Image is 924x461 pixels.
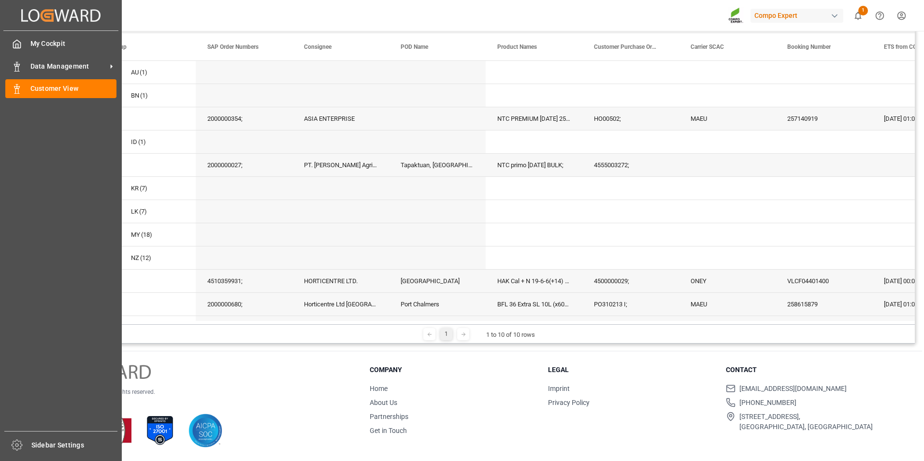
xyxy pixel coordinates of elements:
div: Port Chalmers [389,293,486,316]
span: (1) [140,85,148,107]
div: NTC PREMIUM [DATE] 25kg (x42) INT; [486,107,582,130]
p: © 2025 Logward. All rights reserved. [64,388,346,396]
span: SAP Order Numbers [207,43,259,50]
span: (18) [141,224,152,246]
a: Home [370,385,388,392]
div: 2000000354; [196,107,292,130]
button: Compo Expert [751,6,847,25]
div: 1 to 10 of 10 rows [486,330,535,340]
span: (12) [140,247,151,269]
h3: Legal [548,365,714,375]
span: Customer View [30,84,117,94]
button: show 1 new notifications [847,5,869,27]
span: [PHONE_NUMBER] [739,398,796,408]
div: HAK Cal + K [DATE]+10 25 Kg (x42) WW;NTC Sol 20-0-0+2 25kg (x48) INT; [486,316,582,339]
div: KR [131,177,139,200]
img: AICPA SOC [188,414,222,447]
div: BFL 36 Extra SL 10L (x60) EN,TR MTO;NTC N-MAX 24-5-5 25KG (x42) INT; [486,293,582,316]
span: Customer Purchase Order Numbers [594,43,659,50]
div: 2000000680; [196,293,292,316]
div: MY [131,224,140,246]
div: MAEU [679,293,776,316]
img: ISO 27001 Certification [143,414,177,447]
a: Privacy Policy [548,399,590,406]
div: PT. [PERSON_NAME] AgriCare, [STREET_ADDRESS] [292,154,389,176]
span: My Cockpit [30,39,117,49]
div: 257140919 [776,107,872,130]
a: About Us [370,399,397,406]
span: (7) [140,177,147,200]
a: Partnerships [370,413,408,420]
a: Customer View [5,79,116,98]
span: (1) [138,131,146,153]
div: 258615879 [776,293,872,316]
div: 4510359931; [196,270,292,292]
span: (7) [139,201,147,223]
div: 4500000029; [582,270,679,292]
span: Carrier SCAC [691,43,724,50]
div: Tapaktuan, [GEOGRAPHIC_DATA] [389,154,486,176]
img: Screenshot%202023-09-29%20at%2010.02.21.png_1712312052.png [728,7,744,24]
div: ASIA ENTERPRISE [292,107,389,130]
div: HORTICENTRE LTD. [292,316,389,339]
div: 4510360090; [196,316,292,339]
div: ONEY [679,270,776,292]
div: LK [131,201,138,223]
div: 4555003272; [582,154,679,176]
div: 2000000027; [196,154,292,176]
div: Compo Expert [751,9,843,23]
div: VLCF04891300 [776,316,872,339]
a: Get in Touch [370,427,407,434]
button: Help Center [869,5,891,27]
div: 1 [440,328,452,340]
div: NTC primo [DATE] BULK; [486,154,582,176]
span: Consignee [304,43,332,50]
div: PO310213 I; [582,293,679,316]
span: Sidebar Settings [31,440,118,450]
span: POD Name [401,43,428,50]
div: MAEU [679,107,776,130]
div: [GEOGRAPHIC_DATA] [389,270,486,292]
div: ONEY [679,316,776,339]
span: Booking Number [787,43,831,50]
p: Version [DATE] [64,396,346,405]
span: [EMAIL_ADDRESS][DOMAIN_NAME] [739,384,847,394]
span: Data Management [30,61,107,72]
div: 4500000015; [582,316,679,339]
div: HO00502; [582,107,679,130]
span: Product Names [497,43,537,50]
a: Imprint [548,385,570,392]
div: ID [131,131,137,153]
div: Horticentre Ltd [GEOGRAPHIC_DATA] [292,293,389,316]
div: VLCF04401400 [776,270,872,292]
div: HAK Cal + N 19-6-6(+14) 25kg (x42) WW;HAK Cal + NPK [DATE](+15) 25Kg (x42) WW; [486,270,582,292]
span: [STREET_ADDRESS], [GEOGRAPHIC_DATA], [GEOGRAPHIC_DATA] [739,412,873,432]
div: [GEOGRAPHIC_DATA] [389,316,486,339]
h3: Company [370,365,536,375]
span: (1) [140,61,147,84]
a: My Cockpit [5,34,116,53]
div: BN [131,85,139,107]
div: AU [131,61,139,84]
div: NZ [131,247,139,269]
span: 1 [858,6,868,15]
h3: Contact [726,365,892,375]
div: HORTICENTRE LTD. [292,270,389,292]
